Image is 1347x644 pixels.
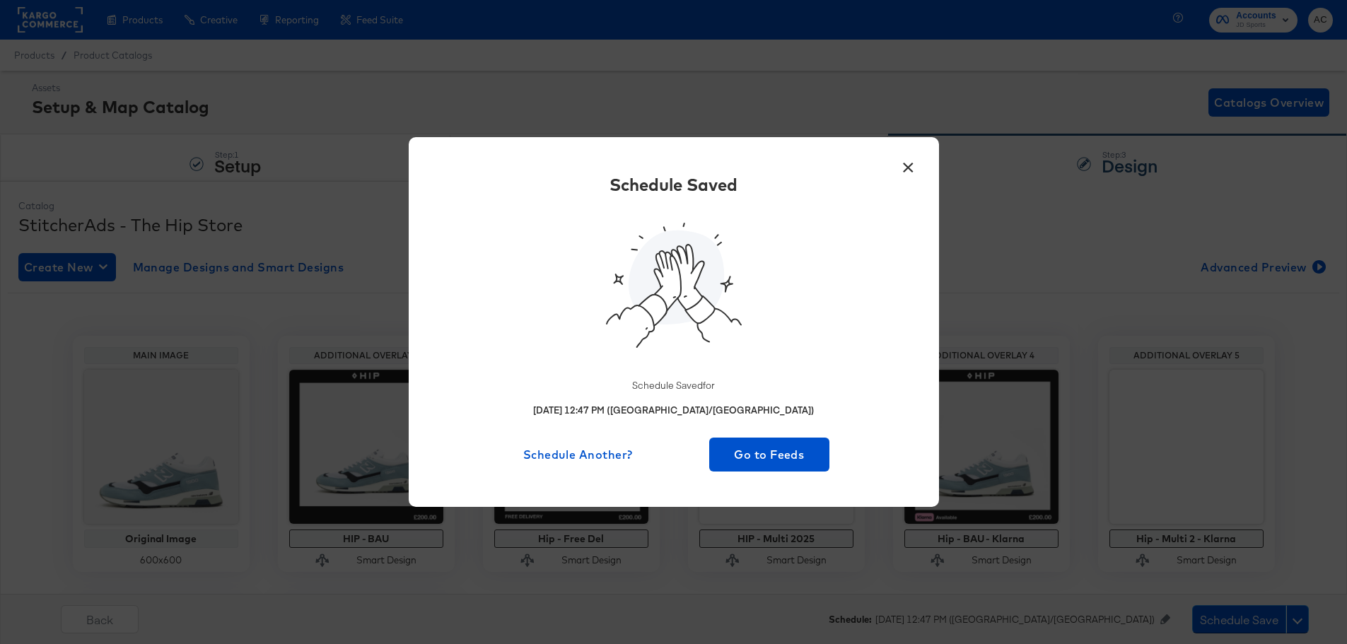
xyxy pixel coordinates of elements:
div: Schedule Saved for [533,379,815,416]
span: Go to Feeds [715,445,824,464]
span: Schedule Another? [523,445,633,464]
button: Go to Feeds [709,438,830,472]
strong: [DATE] 12:47 PM ([GEOGRAPHIC_DATA]/[GEOGRAPHIC_DATA]) [533,404,815,416]
button: × [896,151,921,177]
div: Schedule Saved [610,172,737,197]
button: Schedule Another? [518,438,638,472]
